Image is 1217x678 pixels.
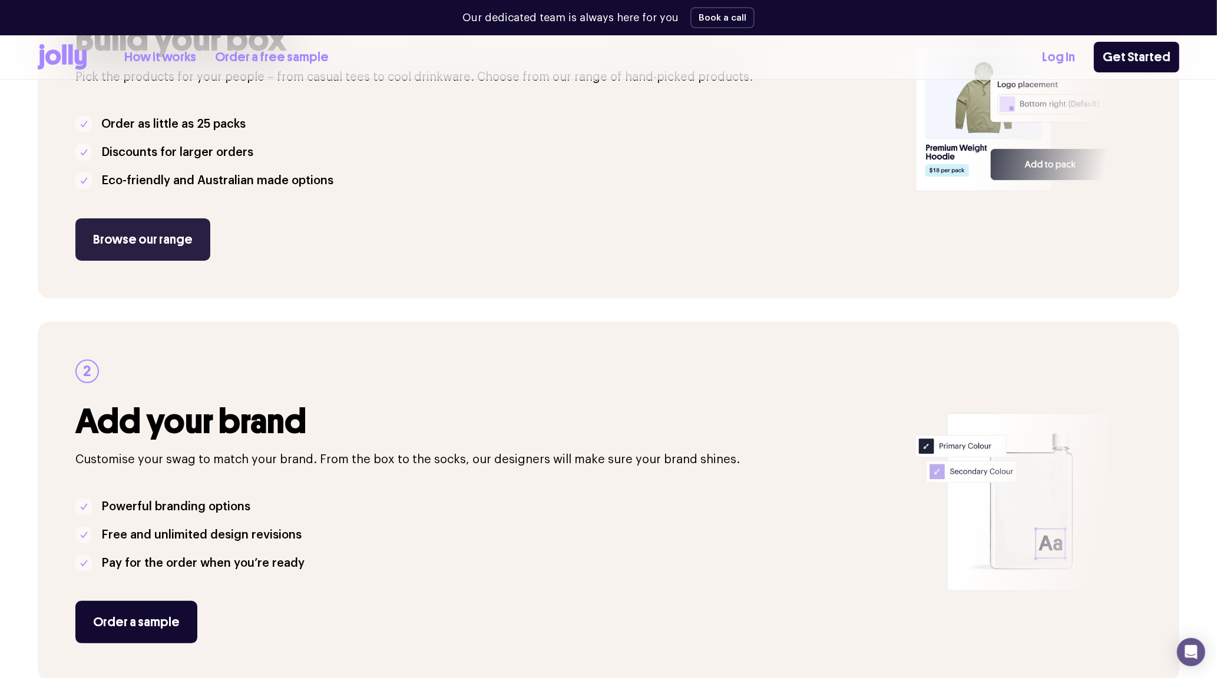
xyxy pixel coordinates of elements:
[1094,42,1179,72] a: Get Started
[75,601,197,643] a: Order a sample
[124,48,196,67] a: How it works
[215,48,329,67] a: Order a free sample
[75,450,901,469] p: Customise your swag to match your brand. From the box to the socks, our designers will make sure ...
[101,115,246,134] p: Order as little as 25 packs
[101,526,302,544] p: Free and unlimited design revisions
[101,143,253,162] p: Discounts for larger orders
[75,402,901,441] h3: Add your brand
[75,360,99,383] div: 2
[101,171,333,190] p: Eco-friendly and Australian made options
[462,10,679,26] p: Our dedicated team is always here for you
[101,554,305,573] p: Pay for the order when you’re ready
[1177,638,1205,666] div: Open Intercom Messenger
[690,7,755,28] button: Book a call
[75,218,210,261] a: Browse our range
[1042,48,1075,67] a: Log In
[101,497,250,516] p: Powerful branding options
